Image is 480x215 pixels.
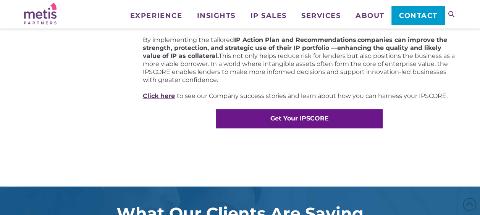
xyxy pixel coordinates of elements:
span: IP Sales [250,12,286,19]
a: Contact [391,6,444,25]
p: to see our Company success stories and learn about how you can harness your IPSCORE. [143,92,456,100]
strong: Get Your IPSCORE [270,115,328,122]
img: Metis Partners [24,3,57,24]
a: Get Your IPSCORE [216,109,383,128]
a: Click here [143,92,175,99]
strong: companies can improve the strength, protection, and strategic use of their IP portfolio —enhancin... [143,36,447,59]
strong: IP Action Plan and Recommendations [234,36,356,43]
span: Services [301,12,341,19]
span: Experience [130,12,182,19]
p: By implementing the tailored , This not only helps reduce risk for lenders but also positions the... [143,36,456,84]
span: Contact [399,12,438,19]
span: Insights [197,12,236,19]
span: About [356,12,385,19]
span: Back to Top [463,198,476,211]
